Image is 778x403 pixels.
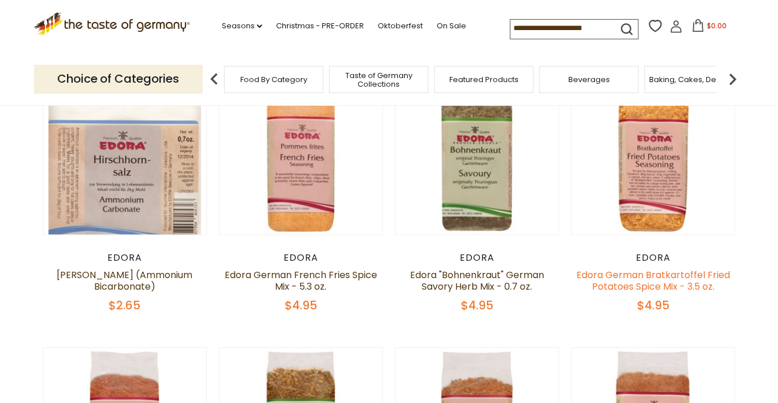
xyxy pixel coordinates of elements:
img: Edora [396,71,559,235]
a: On Sale [437,20,466,32]
a: Food By Category [240,75,307,84]
img: previous arrow [203,68,226,91]
a: Edora "Bohnenkraut" German Savory Herb Mix - 0.7 oz. [410,268,544,293]
div: Edora [43,252,207,264]
a: Taste of Germany Collections [333,71,425,88]
a: [PERSON_NAME] (Ammonium Bicarbonate) [57,268,192,293]
img: Edora [219,71,383,235]
a: Beverages [568,75,610,84]
div: Edora [219,252,384,264]
span: $4.95 [285,297,317,313]
a: Edora German Bratkartoffel Fried Potatoes Spice Mix - 3.5 oz. [576,268,730,293]
div: Edora [395,252,560,264]
a: Baking, Cakes, Desserts [650,75,739,84]
a: Oktoberfest [378,20,423,32]
button: $0.00 [685,19,734,36]
div: Edora [571,252,736,264]
img: next arrow [721,68,745,91]
p: Choice of Categories [34,65,203,93]
img: Edora [572,71,735,235]
a: Seasons [222,20,262,32]
a: Edora German French Fries Spice Mix - 5.3 oz. [225,268,377,293]
img: Edora [43,71,207,271]
span: $2.65 [109,297,140,313]
span: $0.00 [707,21,727,31]
a: Featured Products [449,75,519,84]
span: $4.95 [637,297,669,313]
a: Christmas - PRE-ORDER [276,20,364,32]
span: $4.95 [461,297,493,313]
